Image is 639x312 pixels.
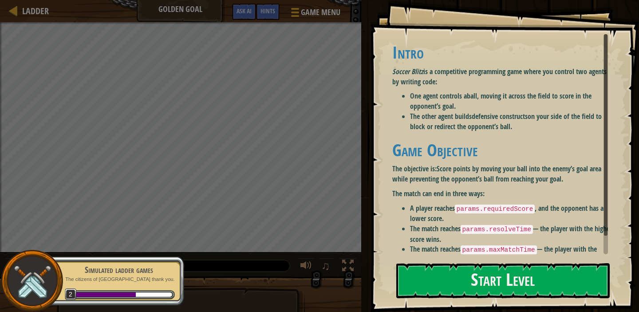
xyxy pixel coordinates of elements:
[392,164,615,184] p: The objective is:
[63,264,175,276] div: Simulated ladder games
[321,259,330,273] span: ♫
[392,141,615,159] h1: Game Objective
[472,111,528,121] strong: defensive constructs
[461,245,537,254] code: params.maxMatchTime
[237,7,252,15] span: Ask AI
[339,258,357,276] button: Toggle fullscreen
[455,205,535,213] code: params.requiredScore
[461,225,533,234] code: params.resolveTime
[410,203,615,224] li: A player reaches , and the opponent has a lower score.
[22,5,49,17] span: Ladder
[260,7,275,15] span: Hints
[18,5,49,17] a: Ladder
[392,43,615,62] h1: Intro
[410,224,615,244] li: The match reaches — the player with the higher score wins.
[136,292,172,297] div: 10 XP until level 3
[301,7,340,18] span: Game Menu
[63,276,175,283] p: The citizens of [GEOGRAPHIC_DATA] thank you.
[12,261,52,301] img: swords.png
[284,4,346,24] button: Game Menu
[319,258,335,276] button: ♫
[232,4,256,20] button: Ask AI
[392,67,615,87] p: is a competitive programming game where you control two agents by writing code:
[410,91,615,111] li: One agent controls a , moving it across the field to score in the opponent’s goal.
[396,263,610,298] button: Start Level
[467,91,477,101] strong: ball
[410,244,615,265] li: The match reaches — the player with the higher score wins.
[392,189,615,199] p: The match can end in three ways:
[392,67,423,76] em: Soccer Blitz
[65,288,77,300] span: 2
[297,258,315,276] button: Adjust volume
[392,164,601,184] strong: Score points by moving your ball into the enemy’s goal area while preventing the opponent’s ball ...
[75,292,136,297] div: 40 XP in total
[410,111,615,132] li: The other agent builds on your side of the field to block or redirect the opponent’s ball.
